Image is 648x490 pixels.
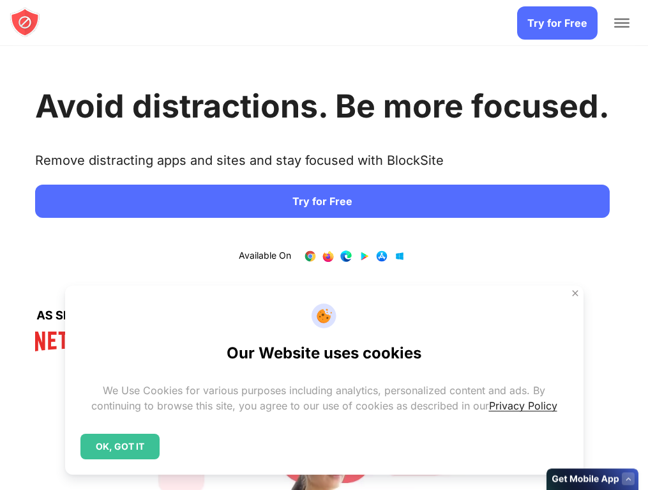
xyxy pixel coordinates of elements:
text: Available On [239,250,291,263]
p: We Use Cookies for various purposes including analytics, personalized content and ads. By continu... [80,383,568,413]
h2: Our Website uses cookies [227,344,421,362]
button: Toggle Menu [614,19,629,27]
a: blocksite logo [10,7,40,40]
a: Try for Free [517,6,598,40]
a: Try for Free [35,185,610,218]
img: blocksite logo [10,7,40,38]
div: OK, GOT IT [80,434,160,459]
h1: Avoid distractions. Be more focused. [35,87,610,125]
button: Close [567,285,584,302]
text: Remove distracting apps and sites and stay focused with BlockSite [35,153,444,178]
a: Privacy Policy [489,399,557,412]
img: Close [570,288,580,298]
